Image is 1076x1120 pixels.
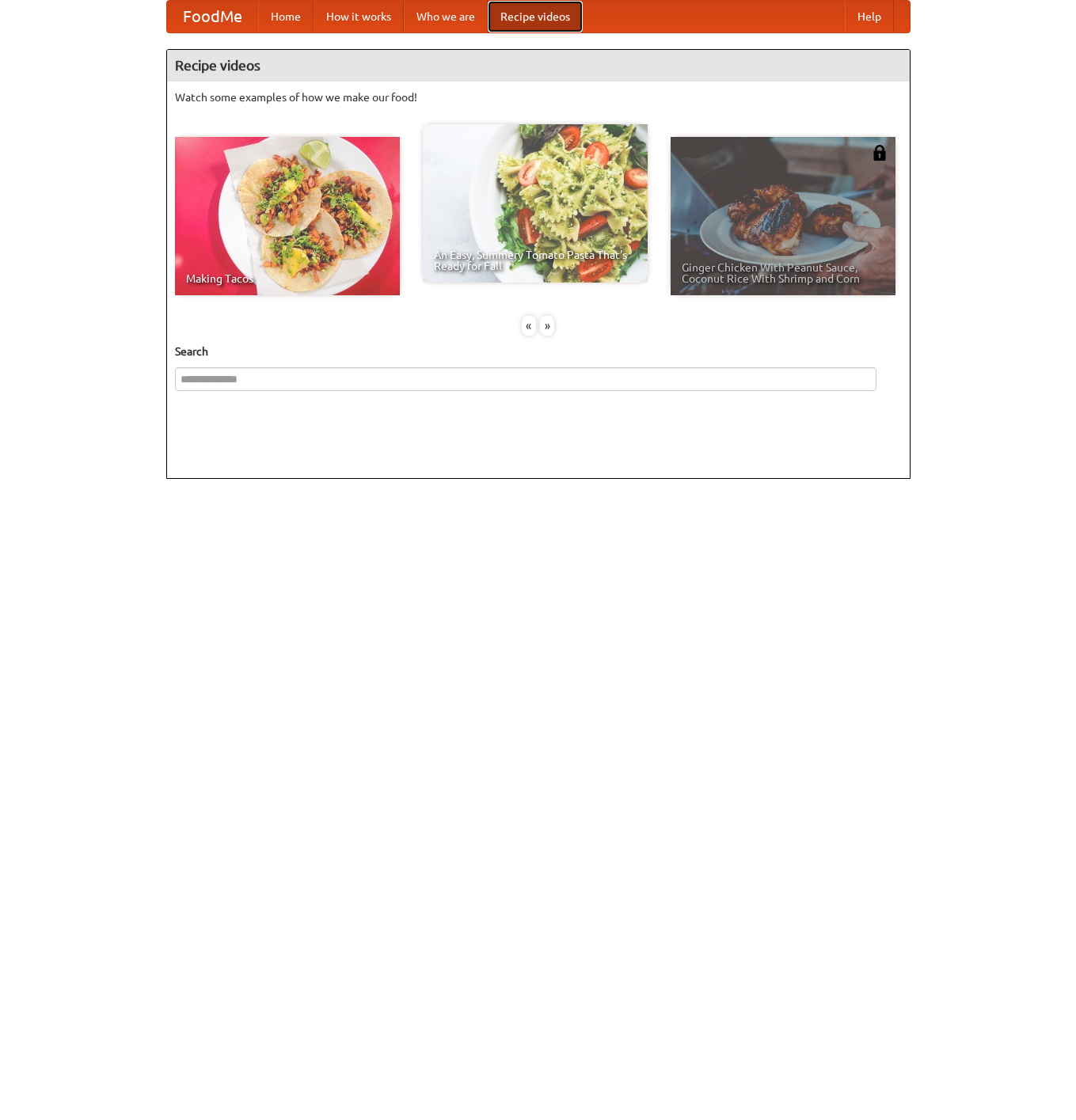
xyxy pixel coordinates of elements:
a: Help [845,1,894,32]
a: Making Tacos [175,137,400,295]
a: FoodMe [167,1,258,32]
a: An Easy, Summery Tomato Pasta That's Ready for Fall [423,124,648,283]
div: » [540,316,554,336]
h4: Recipe videos [167,50,910,82]
div: « [522,316,536,336]
span: An Easy, Summery Tomato Pasta That's Ready for Fall [434,249,637,271]
p: Watch some examples of how we make our food! [175,89,902,105]
img: 483408.png [872,145,888,161]
a: How it works [314,1,404,32]
a: Who we are [404,1,488,32]
a: Home [258,1,314,32]
span: Making Tacos [186,273,389,284]
h5: Search [175,344,902,359]
a: Recipe videos [488,1,583,32]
